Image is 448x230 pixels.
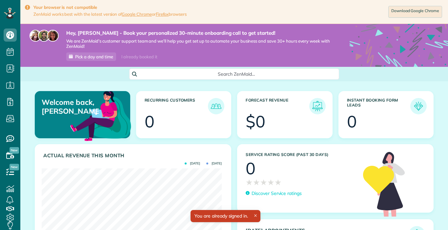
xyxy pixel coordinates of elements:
[185,162,200,165] span: [DATE]
[145,98,208,114] h3: Recurring Customers
[347,98,411,114] h3: Instant Booking Form Leads
[246,160,255,177] div: 0
[10,147,19,154] span: New
[117,53,161,61] div: I already booked it
[347,113,357,130] div: 0
[33,5,187,10] strong: Your browser is not compatible
[267,177,275,188] span: ★
[66,30,330,36] strong: Hey, [PERSON_NAME] - Book your personalized 30-minute onboarding call to get started!
[412,100,425,113] img: icon_form_leads-04211a6a04a5b2264e4ee56bc0799ec3eb69b7e499cbb523a139df1d13a81ae0.png
[210,100,223,113] img: icon_recurring_customers-cf858462ba22bcd05b5a5880d41d6543d210077de5bb9ebc9590e49fd87d84ed.png
[30,30,41,42] img: maria-72a9807cf96188c08ef61303f053569d2e2a8a1cde33d635c8a3ac13582a053d.jpg
[311,100,324,113] img: icon_forecast_revenue-8c13a41c7ed35a8dcfafea3cbb826a0462acb37728057bba2d056411b612bbbe.png
[75,54,113,59] span: Pick a day and time
[33,11,187,17] span: ZenMaid works best with the latest version of or browsers
[43,153,224,159] h3: Actual Revenue this month
[10,164,19,170] span: New
[260,177,267,188] span: ★
[66,38,330,49] span: We are ZenMaid’s customer support team and we’ll help you get set up to automate your business an...
[246,98,309,114] h3: Forecast Revenue
[246,152,356,157] h3: Service Rating score (past 30 days)
[42,98,99,115] p: Welcome back, [PERSON_NAME]!
[69,84,132,147] img: dashboard_welcome-42a62b7d889689a78055ac9021e634bf52bae3f8056760290aed330b23ab8690.png
[275,177,282,188] span: ★
[206,162,222,165] span: [DATE]
[246,177,253,188] span: ★
[145,113,154,130] div: 0
[253,177,260,188] span: ★
[156,11,169,17] a: Firefox
[191,210,260,222] div: You are already signed in.
[122,11,152,17] a: Google Chrome
[246,113,265,130] div: $0
[252,190,302,197] p: Discover Service ratings
[388,6,442,18] a: Download Google Chrome
[66,52,116,61] a: Pick a day and time
[246,190,302,197] a: Discover Service ratings
[47,30,59,42] img: michelle-19f622bdf1676172e81f8f8fba1fb50e276960ebfe0243fe18214015130c80e4.jpg
[38,30,50,42] img: jorge-587dff0eeaa6aab1f244e6dc62b8924c3b6ad411094392a53c71c6c4a576187d.jpg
